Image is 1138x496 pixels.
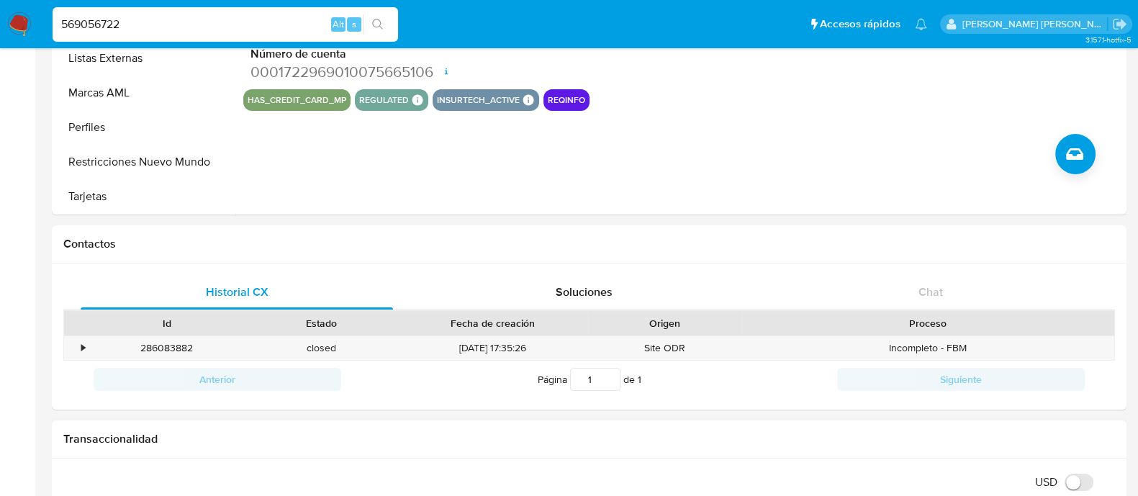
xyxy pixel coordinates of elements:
[352,17,356,31] span: s
[89,336,244,360] div: 286083882
[55,179,235,214] button: Tarjetas
[820,17,900,32] span: Accesos rápidos
[55,41,235,76] button: Listas Externas
[55,76,235,110] button: Marcas AML
[742,336,1114,360] div: Incompleto - FBM
[244,336,399,360] div: closed
[556,284,613,300] span: Soluciones
[409,316,577,330] div: Fecha de creación
[63,432,1115,446] h1: Transaccionalidad
[437,97,520,103] button: insurtech_active
[638,372,641,387] span: 1
[254,316,389,330] div: Estado
[915,18,927,30] a: Notificaciones
[250,46,456,62] dt: Número de cuenta
[1085,34,1131,45] span: 3.157.1-hotfix-5
[363,14,392,35] button: search-icon
[55,145,235,179] button: Restricciones Nuevo Mundo
[587,336,742,360] div: Site ODR
[53,15,398,34] input: Buscar usuario o caso...
[399,336,587,360] div: [DATE] 17:35:26
[63,237,1115,251] h1: Contactos
[538,368,641,391] span: Página de
[837,368,1085,391] button: Siguiente
[250,62,456,82] dd: 0001722969010075665106
[752,316,1104,330] div: Proceso
[94,368,341,391] button: Anterior
[1112,17,1127,32] a: Salir
[962,17,1108,31] p: anamaria.arriagasanchez@mercadolibre.com.mx
[918,284,943,300] span: Chat
[597,316,732,330] div: Origen
[99,316,234,330] div: Id
[248,97,346,103] button: has_credit_card_mp
[55,110,235,145] button: Perfiles
[206,284,268,300] span: Historial CX
[548,97,585,103] button: reqinfo
[81,341,85,355] div: •
[359,97,409,103] button: regulated
[333,17,344,31] span: Alt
